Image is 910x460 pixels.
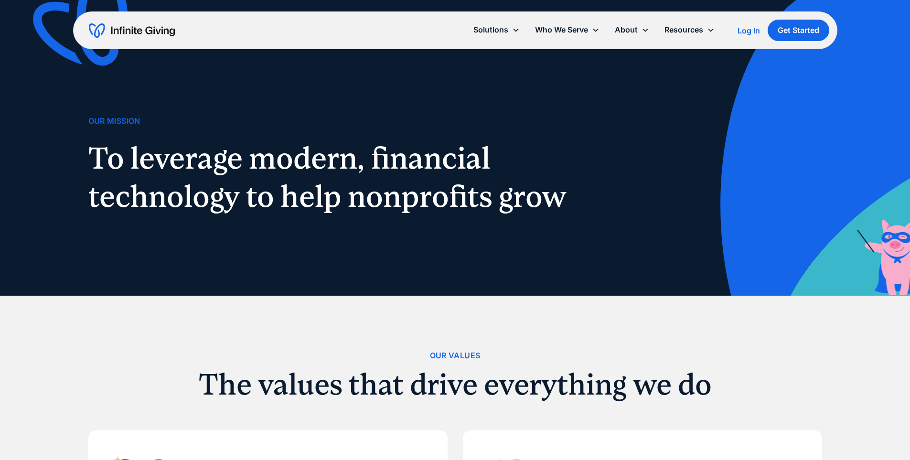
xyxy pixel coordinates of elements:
div: Our Values [430,349,481,362]
div: Resources [657,20,722,40]
div: Who We Serve [535,23,588,36]
div: Solutions [466,20,527,40]
div: Solutions [473,23,508,36]
h1: To leverage modern, financial technology to help nonprofits grow [88,139,578,215]
a: Log In [738,25,760,36]
div: About [607,20,657,40]
h2: The values that drive everything we do [88,370,822,399]
div: Resources [664,23,703,36]
a: home [89,23,175,38]
a: Get Started [768,20,829,41]
div: Our Mission [88,115,140,128]
div: Who We Serve [527,20,607,40]
div: Log In [738,27,760,34]
div: About [615,23,638,36]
